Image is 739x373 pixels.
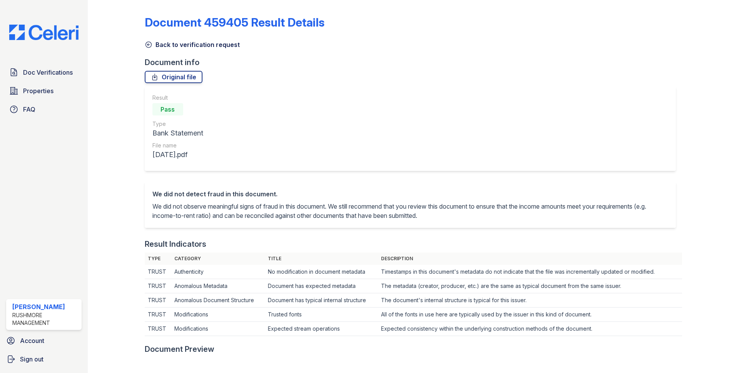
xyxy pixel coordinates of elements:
[145,239,206,249] div: Result Indicators
[145,15,324,29] a: Document 459405 Result Details
[152,149,203,160] div: [DATE].pdf
[6,102,82,117] a: FAQ
[378,293,682,308] td: The document's internal structure is typical for this issuer.
[378,322,682,336] td: Expected consistency within the underlying construction methods of the document.
[145,40,240,49] a: Back to verification request
[6,83,82,99] a: Properties
[265,265,378,279] td: No modification in document metadata
[3,25,85,40] img: CE_Logo_Blue-a8612792a0a2168367f1c8372b55b34899dd931a85d93a1a3d3e32e68fde9ad4.png
[145,71,202,83] a: Original file
[145,322,172,336] td: TRUST
[152,103,183,115] div: Pass
[378,265,682,279] td: Timestamps in this document's metadata do not indicate that the file was incrementally updated or...
[152,128,203,139] div: Bank Statement
[152,94,203,102] div: Result
[145,57,682,68] div: Document info
[378,308,682,322] td: All of the fonts in use here are typically used by the issuer in this kind of document.
[20,355,43,364] span: Sign out
[152,202,668,220] p: We did not observe meaningful signs of fraud in this document. We still recommend that you review...
[12,302,79,311] div: [PERSON_NAME]
[171,322,264,336] td: Modifications
[171,293,264,308] td: Anomalous Document Structure
[265,308,378,322] td: Trusted fonts
[171,279,264,293] td: Anomalous Metadata
[265,253,378,265] th: Title
[145,293,172,308] td: TRUST
[171,253,264,265] th: Category
[23,86,54,95] span: Properties
[378,253,682,265] th: Description
[171,265,264,279] td: Authenticity
[265,279,378,293] td: Document has expected metadata
[171,308,264,322] td: Modifications
[23,68,73,77] span: Doc Verifications
[3,333,85,348] a: Account
[145,253,172,265] th: Type
[152,189,668,199] div: We did not detect fraud in this document.
[145,265,172,279] td: TRUST
[265,322,378,336] td: Expected stream operations
[152,142,203,149] div: File name
[707,342,731,365] iframe: chat widget
[6,65,82,80] a: Doc Verifications
[265,293,378,308] td: Document has typical internal structure
[145,344,214,355] div: Document Preview
[12,311,79,327] div: Rushmore Management
[3,351,85,367] a: Sign out
[145,279,172,293] td: TRUST
[378,279,682,293] td: The metadata (creator, producer, etc.) are the same as typical document from the same issuer.
[145,308,172,322] td: TRUST
[23,105,35,114] span: FAQ
[152,120,203,128] div: Type
[20,336,44,345] span: Account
